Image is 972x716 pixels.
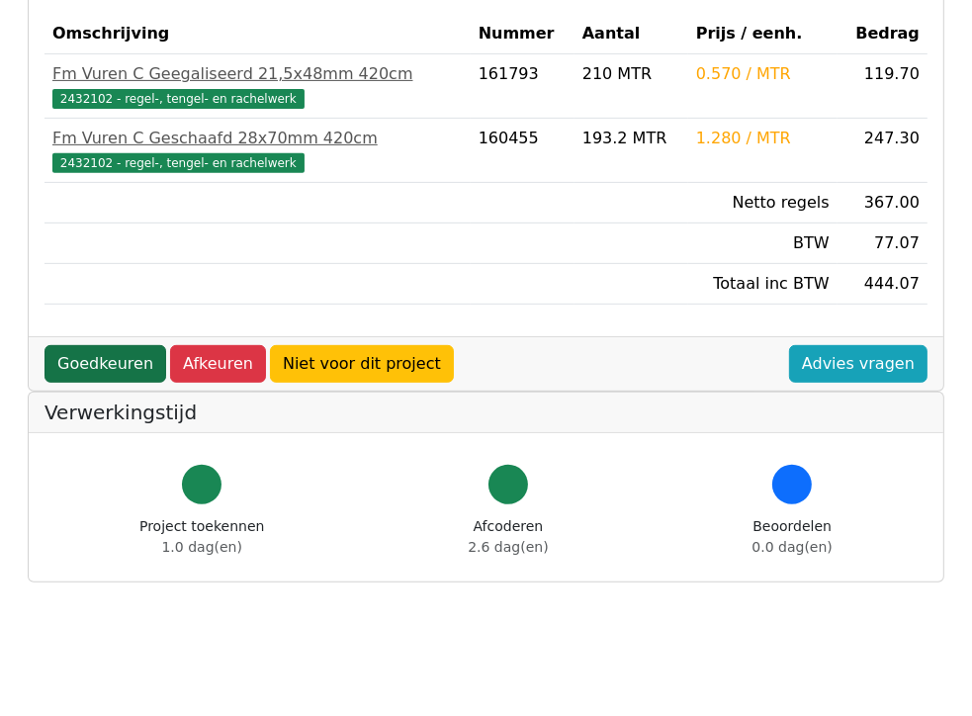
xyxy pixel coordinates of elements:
[688,183,838,224] td: Netto regels
[471,119,574,183] td: 160455
[468,539,548,555] span: 2.6 dag(en)
[44,401,928,424] h5: Verwerkingstijd
[270,345,454,383] a: Niet voor dit project
[838,119,928,183] td: 247.30
[52,127,463,174] a: Fm Vuren C Geschaafd 28x70mm 420cm2432102 - regel-, tengel- en rachelwerk
[838,183,928,224] td: 367.00
[170,345,266,383] a: Afkeuren
[688,14,838,54] th: Prijs / eenh.
[838,14,928,54] th: Bedrag
[468,516,548,558] div: Afcoderen
[52,127,463,150] div: Fm Vuren C Geschaafd 28x70mm 420cm
[838,224,928,264] td: 77.07
[838,54,928,119] td: 119.70
[688,224,838,264] td: BTW
[688,264,838,305] td: Totaal inc BTW
[696,127,830,150] div: 1.280 / MTR
[838,264,928,305] td: 444.07
[582,127,680,150] div: 193.2 MTR
[52,89,305,109] span: 2432102 - regel-, tengel- en rachelwerk
[471,14,574,54] th: Nummer
[752,516,833,558] div: Beoordelen
[52,153,305,173] span: 2432102 - regel-, tengel- en rachelwerk
[696,62,830,86] div: 0.570 / MTR
[52,62,463,110] a: Fm Vuren C Geegaliseerd 21,5x48mm 420cm2432102 - regel-, tengel- en rachelwerk
[582,62,680,86] div: 210 MTR
[574,14,688,54] th: Aantal
[44,345,166,383] a: Goedkeuren
[44,14,471,54] th: Omschrijving
[471,54,574,119] td: 161793
[162,539,242,555] span: 1.0 dag(en)
[789,345,928,383] a: Advies vragen
[52,62,463,86] div: Fm Vuren C Geegaliseerd 21,5x48mm 420cm
[139,516,264,558] div: Project toekennen
[752,539,833,555] span: 0.0 dag(en)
